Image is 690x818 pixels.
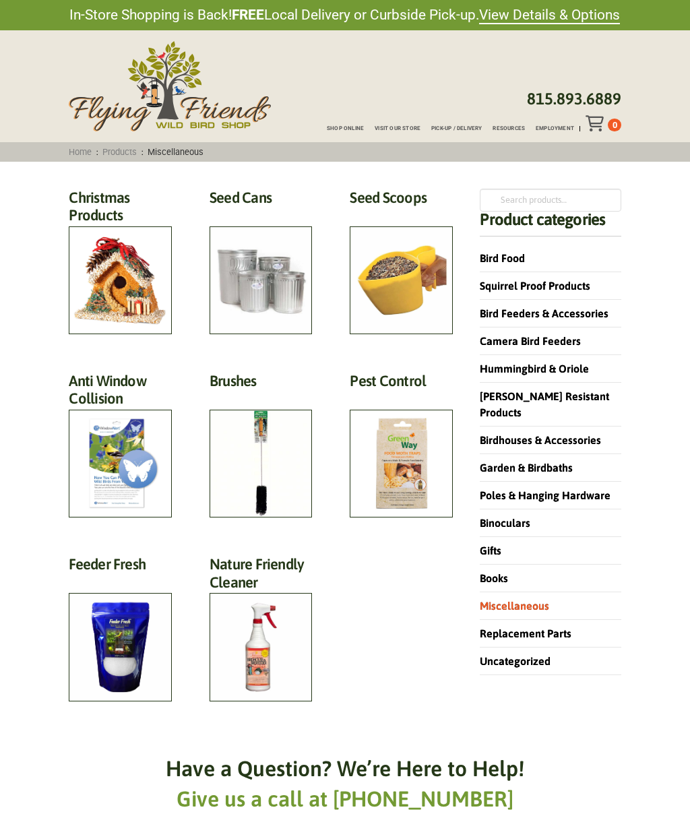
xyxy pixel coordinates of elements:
[177,786,513,811] a: Give us a call at [PHONE_NUMBER]
[480,572,508,584] a: Books
[482,126,525,131] a: Resources
[65,147,208,157] span: : :
[232,7,264,23] strong: FREE
[586,115,608,131] div: Toggle Off Canvas Content
[480,655,551,667] a: Uncategorized
[480,212,621,237] h4: Product categories
[69,372,172,415] h2: Anti Window Collision
[69,189,172,334] a: Visit product category Christmas Products
[69,5,620,25] span: In-Store Shopping is Back! Local Delivery or Curbside Pick-up.
[210,372,313,517] a: Visit product category Brushes
[480,335,581,347] a: Camera Bird Feeders
[69,41,271,131] img: Flying Friends Wild Bird Shop Logo
[480,189,621,212] input: Search products…
[613,120,617,130] span: 0
[480,434,601,446] a: Birdhouses & Accessories
[210,372,313,397] h2: Brushes
[480,390,609,418] a: [PERSON_NAME] Resistant Products
[350,372,453,517] a: Visit product category Pest Control
[69,555,172,580] h2: Feeder Fresh
[480,252,525,264] a: Bird Food
[350,189,453,334] a: Visit product category Seed Scoops
[527,90,621,108] a: 815.893.6889
[210,555,313,598] h2: Nature Friendly Cleaner
[480,600,549,612] a: Miscellaneous
[480,280,590,292] a: Squirrel Proof Products
[69,372,172,517] a: Visit product category Anti Window Collision
[65,147,96,157] a: Home
[166,754,524,784] h6: Have a Question? We’re Here to Help!
[69,555,172,701] a: Visit product category Feeder Fresh
[210,555,313,701] a: Visit product category Nature Friendly Cleaner
[431,126,482,131] span: Pick-up / Delivery
[98,147,142,157] a: Products
[375,126,420,131] span: Visit Our Store
[493,126,525,131] span: Resources
[480,462,573,474] a: Garden & Birdbaths
[480,627,571,639] a: Replacement Parts
[525,126,574,131] a: Employment
[69,189,172,232] h2: Christmas Products
[350,189,453,214] h2: Seed Scoops
[480,363,589,375] a: Hummingbird & Oriole
[364,126,420,131] a: Visit Our Store
[327,126,364,131] span: Shop Online
[480,307,608,319] a: Bird Feeders & Accessories
[210,189,313,214] h2: Seed Cans
[480,517,530,529] a: Binoculars
[480,489,610,501] a: Poles & Hanging Hardware
[420,126,482,131] a: Pick-up / Delivery
[144,147,208,157] span: Miscellaneous
[479,7,620,24] a: View Details & Options
[536,126,574,131] span: Employment
[350,372,453,397] h2: Pest Control
[316,126,364,131] a: Shop Online
[210,189,313,334] a: Visit product category Seed Cans
[480,544,501,557] a: Gifts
